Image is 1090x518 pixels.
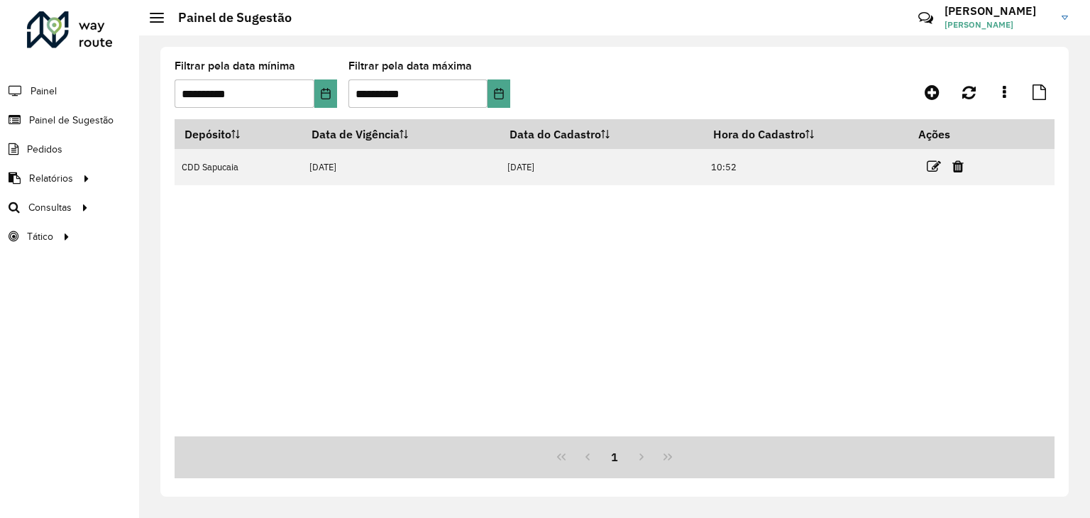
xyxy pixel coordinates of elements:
th: Depósito [175,119,302,149]
button: 1 [601,443,628,470]
span: Tático [27,229,53,244]
span: Pedidos [27,142,62,157]
td: [DATE] [500,149,703,185]
a: Editar [927,157,941,176]
span: Consultas [28,200,72,215]
a: Excluir [952,157,964,176]
button: Choose Date [314,79,337,108]
span: Painel de Sugestão [29,113,114,128]
label: Filtrar pela data mínima [175,57,295,75]
h2: Painel de Sugestão [164,10,292,26]
th: Ações [908,119,993,149]
th: Hora do Cadastro [704,119,909,149]
button: Choose Date [488,79,510,108]
span: Painel [31,84,57,99]
label: Filtrar pela data máxima [348,57,472,75]
a: Contato Rápido [910,3,941,33]
th: Data do Cadastro [500,119,703,149]
td: 10:52 [704,149,909,185]
th: Data de Vigência [302,119,500,149]
td: [DATE] [302,149,500,185]
span: [PERSON_NAME] [945,18,1051,31]
h3: [PERSON_NAME] [945,4,1051,18]
td: CDD Sapucaia [175,149,302,185]
span: Relatórios [29,171,73,186]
